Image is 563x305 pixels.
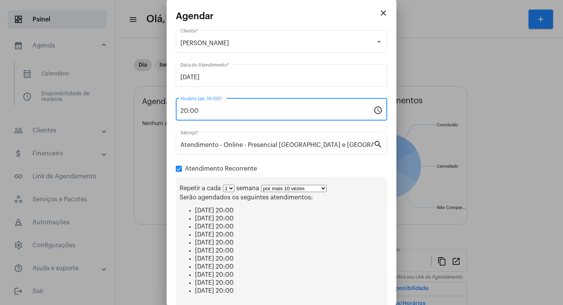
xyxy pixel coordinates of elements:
input: Horário [180,108,373,114]
span: [DATE] 20:00 [195,240,234,246]
mat-icon: schedule [373,105,383,114]
span: [DATE] 20:00 [195,207,234,214]
span: [DATE] 20:00 [195,256,234,262]
span: [DATE] 20:00 [195,248,234,254]
span: [DATE] 20:00 [195,232,234,238]
span: Serão agendados os seguintes atendimentos: [180,194,313,201]
mat-icon: close [379,8,388,18]
span: [DATE] 20:00 [195,264,234,270]
span: Atendimento Recorrente [185,164,257,173]
span: [DATE] 20:00 [195,215,234,222]
span: [DATE] 20:00 [195,272,234,278]
span: [DATE] 20:00 [195,280,234,286]
span: semana [236,185,259,191]
mat-icon: search [373,139,383,148]
span: [PERSON_NAME] [180,40,229,46]
span: Repetir a cada [180,185,221,191]
span: Agendar [176,11,214,21]
input: Pesquisar serviço [180,142,373,148]
span: [DATE] 20:00 [195,288,234,294]
span: [DATE] 20:00 [195,223,234,230]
